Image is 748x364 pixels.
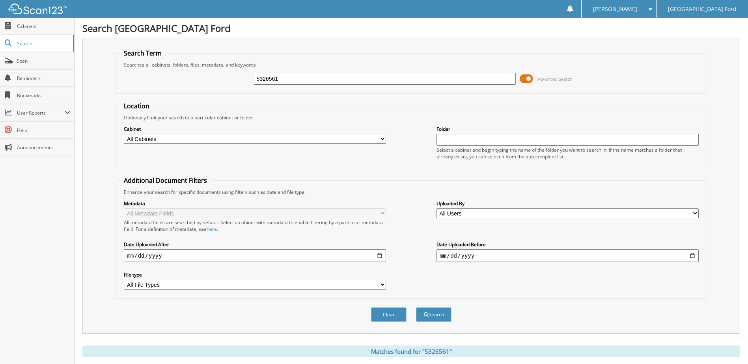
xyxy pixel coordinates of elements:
[124,219,386,232] div: All metadata fields are searched by default. Select a cabinet with metadata to enable filtering b...
[593,7,637,11] span: [PERSON_NAME]
[537,76,573,82] span: Advanced Search
[120,102,153,110] legend: Location
[436,147,699,160] div: Select a cabinet and begin typing the name of the folder you want to search in. If the name match...
[124,241,386,248] label: Date Uploaded After
[668,7,737,11] span: [GEOGRAPHIC_DATA] Ford
[17,58,70,64] span: Scan
[17,40,69,47] span: Search
[17,23,70,30] span: Cabinets
[17,92,70,99] span: Bookmarks
[120,176,211,185] legend: Additional Document Filters
[120,189,702,195] div: Enhance your search for specific documents using filters such as date and file type.
[371,307,407,322] button: Clear
[436,200,699,207] label: Uploaded By
[82,22,740,35] h1: Search [GEOGRAPHIC_DATA] Ford
[436,126,699,132] label: Folder
[436,241,699,248] label: Date Uploaded Before
[8,4,67,14] img: scan123-logo-white.svg
[124,200,386,207] label: Metadata
[416,307,451,322] button: Search
[17,75,70,82] span: Reminders
[120,114,702,121] div: Optionally limit your search to a particular cabinet or folder
[124,271,386,278] label: File type
[82,345,740,357] div: Matches found for "5326561"
[17,110,65,116] span: User Reports
[124,126,386,132] label: Cabinet
[120,49,166,58] legend: Search Term
[17,144,70,151] span: Announcements
[207,226,217,232] a: here
[124,249,386,262] input: start
[436,249,699,262] input: end
[120,61,702,68] div: Searches all cabinets, folders, files, metadata, and keywords
[17,127,70,134] span: Help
